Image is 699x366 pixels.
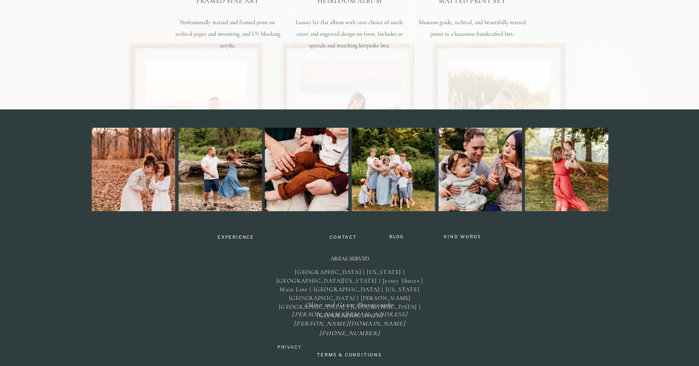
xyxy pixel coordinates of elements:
a: Contact [326,235,361,241]
h2: Areas Served [325,256,375,264]
p: [GEOGRAPHIC_DATA] | [US_STATE] | [GEOGRAPHIC_DATA][US_STATE] | Jersey Shores | Main Line | [GEOGR... [272,268,428,297]
a: Experience [213,235,259,242]
a: BLOG [385,234,409,242]
a: About [274,235,303,241]
a: Privacy [272,344,307,350]
i: Olive and Grace Photography [PERSON_NAME][EMAIL_ADDRESS][PERSON_NAME][DOMAIN_NAME] [PHONE_NUMBER] [292,301,407,337]
a: TERMS & CONDITIONS [310,352,390,360]
p: Luxury lay-flat album with your choice of suede cover and engraved design on front. Includes 10 s... [294,16,405,63]
p: Professionally matted and framed print on archival paper and mounting, and UV blocking acrylic. [172,16,283,63]
a: Kind Words [439,234,486,241]
p: Museum grade, archival, and beautifully matted prints in a luxurious handcrafted box. [417,16,528,63]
